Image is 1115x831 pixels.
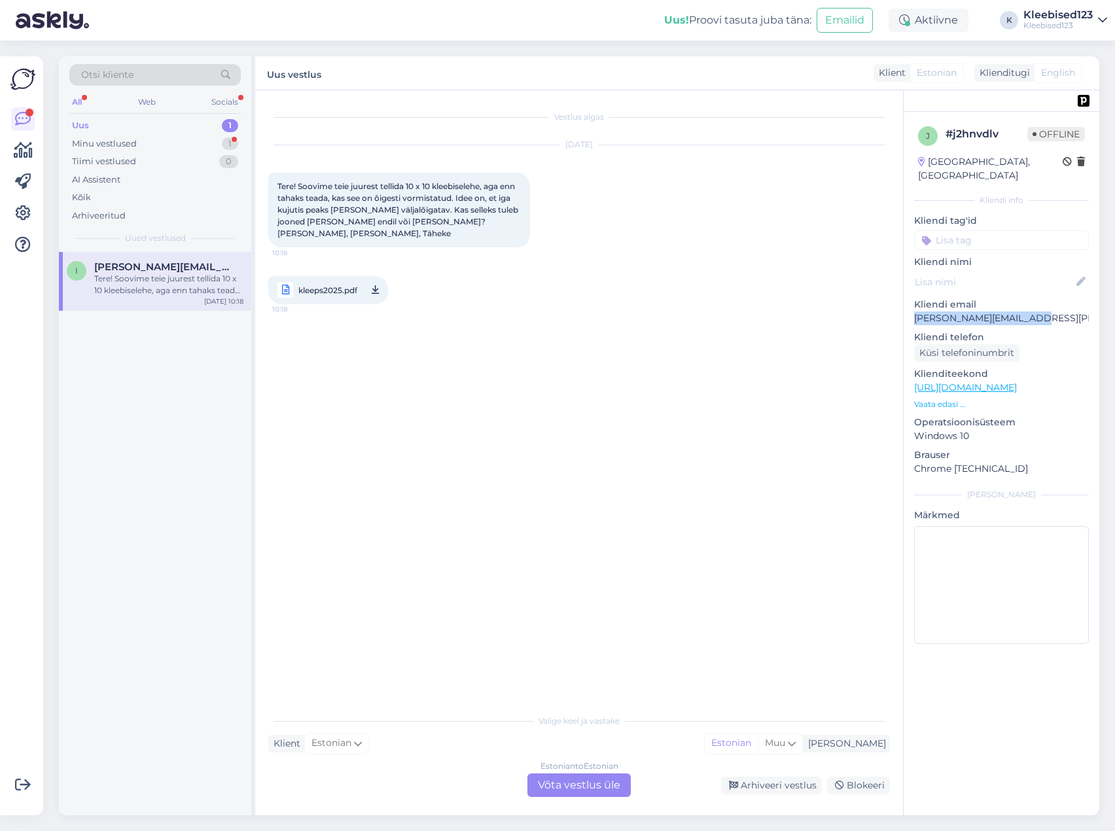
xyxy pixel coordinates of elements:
[72,173,120,186] div: AI Assistent
[204,296,243,306] div: [DATE] 10:18
[268,276,388,304] a: kleeps2025.pdf10:18
[72,119,89,132] div: Uus
[946,126,1027,142] div: # j2hnvdlv
[94,261,230,273] span: ilona.martson@taheke.ee
[222,119,238,132] div: 1
[268,139,890,150] div: [DATE]
[267,64,321,82] label: Uus vestlus
[914,214,1089,228] p: Kliendi tag'id
[1000,11,1018,29] div: K
[914,255,1089,269] p: Kliendi nimi
[1023,10,1107,31] a: Kleebised123Kleebised123
[1078,95,1089,107] img: pd
[803,737,886,751] div: [PERSON_NAME]
[1023,20,1093,31] div: Kleebised123
[10,67,35,92] img: Askly Logo
[311,736,351,751] span: Estonian
[1023,10,1093,20] div: Kleebised123
[540,760,618,772] div: Estonian to Estonian
[125,232,186,244] span: Uued vestlused
[272,301,321,317] span: 10:18
[277,181,520,238] span: Tere! Soovime teie juurest tellida 10 x 10 kleebiselehe, aga enn tahaks teada, kas see on õigesti...
[298,282,357,298] span: kleeps2025.pdf
[72,137,137,150] div: Minu vestlused
[69,94,84,111] div: All
[914,429,1089,443] p: Windows 10
[915,275,1074,289] input: Lisa nimi
[268,715,890,727] div: Valige keel ja vastake
[914,344,1019,362] div: Küsi telefoninumbrit
[914,415,1089,429] p: Operatsioonisüsteem
[272,248,321,258] span: 10:18
[917,66,957,80] span: Estonian
[765,737,785,749] span: Muu
[268,111,890,123] div: Vestlus algas
[914,298,1089,311] p: Kliendi email
[914,330,1089,344] p: Kliendi telefon
[219,155,238,168] div: 0
[817,8,873,33] button: Emailid
[926,131,930,141] span: j
[75,266,78,275] span: i
[914,194,1089,206] div: Kliendi info
[914,311,1089,325] p: [PERSON_NAME][EMAIL_ADDRESS][PERSON_NAME][DOMAIN_NAME]
[222,137,238,150] div: 1
[918,155,1063,183] div: [GEOGRAPHIC_DATA], [GEOGRAPHIC_DATA]
[81,68,133,82] span: Otsi kliente
[705,734,758,753] div: Estonian
[914,367,1089,381] p: Klienditeekond
[209,94,241,111] div: Socials
[135,94,158,111] div: Web
[664,12,811,28] div: Proovi tasuta juba täna:
[94,273,243,296] div: Tere! Soovime teie juurest tellida 10 x 10 kleebiselehe, aga enn tahaks teada, kas see on õigesti...
[914,398,1089,410] p: Vaata edasi ...
[914,462,1089,476] p: Chrome [TECHNICAL_ID]
[914,230,1089,250] input: Lisa tag
[914,489,1089,501] div: [PERSON_NAME]
[974,66,1030,80] div: Klienditugi
[1027,127,1085,141] span: Offline
[914,381,1017,393] a: [URL][DOMAIN_NAME]
[72,191,91,204] div: Kõik
[827,777,890,794] div: Blokeeri
[1041,66,1075,80] span: English
[72,209,126,222] div: Arhiveeritud
[914,508,1089,522] p: Märkmed
[664,14,689,26] b: Uus!
[268,737,300,751] div: Klient
[914,448,1089,462] p: Brauser
[721,777,822,794] div: Arhiveeri vestlus
[889,9,968,32] div: Aktiivne
[72,155,136,168] div: Tiimi vestlused
[874,66,906,80] div: Klient
[527,773,631,797] div: Võta vestlus üle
